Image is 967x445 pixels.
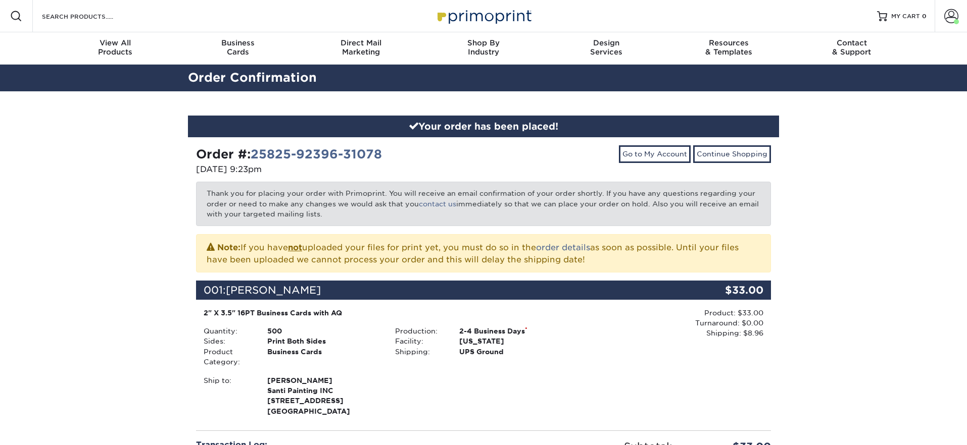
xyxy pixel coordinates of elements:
div: 001: [196,281,675,300]
span: Contact [790,38,913,47]
span: Business [177,38,300,47]
div: & Support [790,38,913,57]
span: [PERSON_NAME] [267,375,380,385]
span: Santi Painting INC [267,385,380,396]
a: View AllProducts [54,32,177,65]
span: Shop By [422,38,545,47]
div: Products [54,38,177,57]
div: Print Both Sides [260,336,388,346]
span: [STREET_ADDRESS] [267,396,380,406]
a: contact us [419,200,456,208]
strong: Order #: [196,147,382,161]
a: Direct MailMarketing [300,32,422,65]
p: Thank you for placing your order with Primoprint. You will receive an email confirmation of your ... [196,182,771,226]
p: [DATE] 9:23pm [196,163,476,176]
div: Sides: [196,336,260,346]
div: 500 [260,326,388,336]
div: 2" X 3.5" 16PT Business Cards with AQ [204,308,572,318]
div: [US_STATE] [452,336,579,346]
a: BusinessCards [177,32,300,65]
a: DesignServices [545,32,667,65]
h2: Order Confirmation [180,69,787,87]
div: Business Cards [260,347,388,367]
a: order details [536,243,590,252]
p: If you have uploaded your files for print yet, you must do so in the as soon as possible. Until y... [207,241,760,266]
b: not [288,243,302,252]
div: Your order has been placed! [188,116,779,138]
strong: [GEOGRAPHIC_DATA] [267,375,380,415]
div: Services [545,38,667,57]
div: 2-4 Business Days [452,326,579,336]
img: Primoprint [433,5,534,27]
div: Cards [177,38,300,57]
div: Product Category: [196,347,260,367]
span: Resources [667,38,790,47]
div: Marketing [300,38,422,57]
strong: Note: [217,243,240,252]
div: Industry [422,38,545,57]
div: Quantity: [196,326,260,336]
span: Direct Mail [300,38,422,47]
input: SEARCH PRODUCTS..... [41,10,139,22]
span: MY CART [891,12,920,21]
div: Product: $33.00 Turnaround: $0.00 Shipping: $8.96 [579,308,763,339]
span: 0 [922,13,927,20]
a: Resources& Templates [667,32,790,65]
span: View All [54,38,177,47]
div: Production: [388,326,451,336]
a: Continue Shopping [693,145,771,162]
a: Contact& Support [790,32,913,65]
a: Shop ByIndustry [422,32,545,65]
div: Facility: [388,336,451,346]
a: Go to My Account [619,145,691,162]
div: Ship to: [196,375,260,417]
a: 25825-92396-31078 [251,147,382,161]
div: UPS Ground [452,347,579,357]
span: Design [545,38,667,47]
span: [PERSON_NAME] [226,284,321,296]
div: Shipping: [388,347,451,357]
div: & Templates [667,38,790,57]
div: $33.00 [675,281,771,300]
